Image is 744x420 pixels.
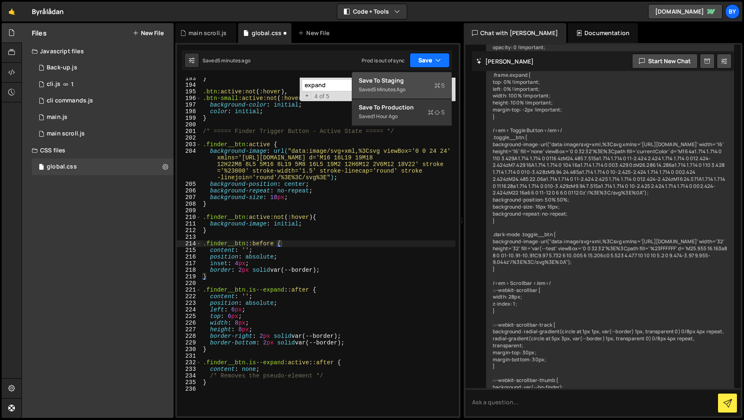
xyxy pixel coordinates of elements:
div: 230 [177,346,201,353]
div: 212 [177,227,201,234]
div: Back-up.js [47,64,77,71]
div: 227 [177,326,201,333]
div: CSS files [22,142,174,159]
div: 1 hour ago [373,113,398,120]
div: 216 [177,254,201,260]
div: 210 [177,214,201,221]
div: 219 [177,273,201,280]
div: 5 minutes ago [373,86,405,93]
div: 213 [177,234,201,240]
a: 🤙 [2,2,22,21]
div: 226 [177,320,201,326]
div: 222 [177,293,201,300]
span: 4 of 5 [311,93,333,100]
div: 235 [177,379,201,386]
div: 233 [177,366,201,373]
div: 234 [177,373,201,379]
div: 195 [177,88,201,95]
div: 223 [177,300,201,306]
button: Save [410,53,450,68]
div: 236 [177,386,201,392]
div: global.css [252,29,282,37]
a: [DOMAIN_NAME] [648,4,723,19]
div: 199 [177,115,201,121]
div: 215 [177,247,201,254]
button: Save to StagingS Saved5 minutes ago [352,72,451,99]
div: Chat with [PERSON_NAME] [464,23,566,43]
div: 10338/23371.js [32,76,174,93]
div: 202 [177,135,201,141]
div: Byrålådan [32,7,64,17]
div: 217 [177,260,201,267]
div: 203 [177,141,201,148]
div: Prod is out of sync [362,57,405,64]
button: Start new chat [632,54,698,69]
div: Saved [359,85,445,95]
button: Code + Tools [337,4,407,19]
div: 200 [177,121,201,128]
div: 209 [177,207,201,214]
span: Toggle Replace mode [303,92,311,100]
div: 228 [177,333,201,339]
div: cli.js [47,81,60,88]
div: 231 [177,353,201,359]
div: cli commands.js [47,97,93,104]
button: New File [133,30,164,36]
div: 10338/23933.js [32,109,174,126]
div: main.js [47,114,67,121]
div: 198 [177,108,201,115]
div: 10338/35579.js [32,59,174,76]
div: 221 [177,287,201,293]
div: 10338/24355.js [32,93,174,109]
span: S [428,108,445,116]
div: Save to Production [359,103,445,112]
div: New File [298,29,333,37]
div: 229 [177,339,201,346]
div: 214 [177,240,201,247]
button: Save to ProductionS Saved1 hour ago [352,99,451,126]
div: 211 [177,221,201,227]
div: 10338/24973.js [32,126,174,142]
div: 193 [177,75,201,82]
div: Save to Staging [359,76,445,85]
div: Documentation [568,23,638,43]
div: 201 [177,128,201,135]
h2: [PERSON_NAME] [476,57,534,65]
input: Search for [302,79,405,91]
div: 207 [177,194,201,201]
div: 224 [177,306,201,313]
div: 225 [177,313,201,320]
div: 218 [177,267,201,273]
div: Saved [203,57,250,64]
a: By [725,4,740,19]
div: 208 [177,201,201,207]
div: 194 [177,82,201,88]
div: 220 [177,280,201,287]
div: 232 [177,359,201,366]
div: global.css [47,163,77,171]
span: 1 [71,81,74,88]
div: 197 [177,102,201,108]
div: 206 [177,187,201,194]
div: 10338/24192.css [32,159,174,175]
div: 5 minutes ago [217,57,250,64]
div: 196 [177,95,201,102]
div: main scroll.js [188,29,227,37]
div: Saved [359,112,445,121]
div: main scroll.js [47,130,85,138]
div: Javascript files [22,43,174,59]
span: S [434,81,445,90]
div: 204 [177,148,201,181]
h2: Files [32,28,47,38]
div: 205 [177,181,201,187]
